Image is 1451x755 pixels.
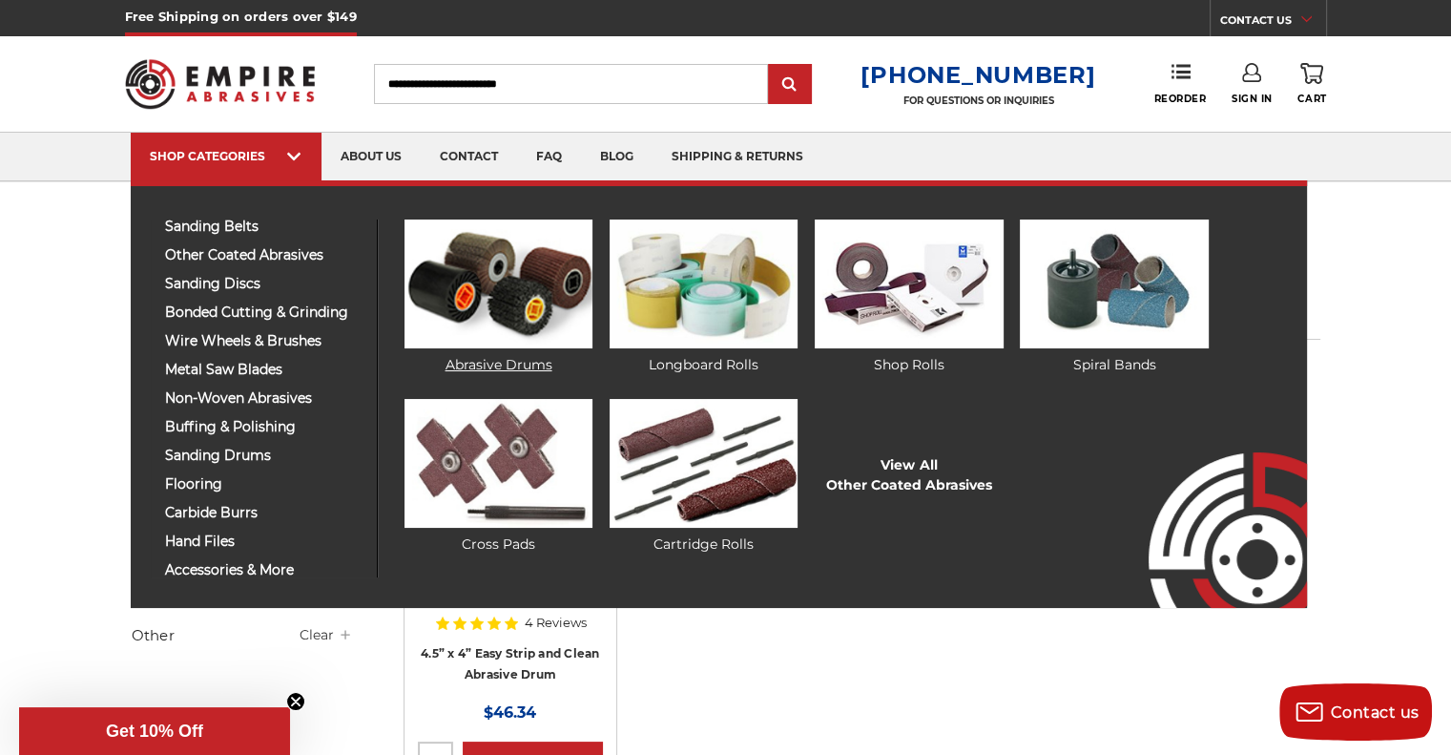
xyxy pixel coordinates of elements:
[610,399,798,528] img: Cartridge Rolls
[860,94,1095,107] p: FOR QUESTIONS OR INQUIRIES
[165,305,363,320] span: bonded cutting & grinding
[1220,10,1326,36] a: CONTACT US
[404,220,592,348] img: Abrasive Drums
[321,133,421,181] a: about us
[610,220,798,375] a: Longboard Rolls
[404,399,592,555] a: Cross Pads
[165,563,363,577] span: accessories & more
[815,220,1003,348] img: Shop Rolls
[404,220,592,375] a: Abrasive Drums
[300,626,334,643] a: Clear
[106,722,203,741] span: Get 10% Off
[1020,220,1208,375] a: Spiral Bands
[1297,63,1326,105] a: Cart
[1153,93,1206,105] span: Reorder
[484,703,536,722] span: $46.34
[165,248,363,262] span: other coated abrasives
[165,277,363,291] span: sanding discs
[860,61,1095,89] a: [PHONE_NUMBER]
[19,707,290,755] div: Get 10% OffClose teaser
[286,692,305,711] button: Close teaser
[517,133,581,181] a: faq
[421,646,600,682] a: 4.5” x 4” Easy Strip and Clean Abrasive Drum
[165,220,363,234] span: sanding belts
[771,66,809,104] input: Submit
[1020,220,1208,348] img: Spiral Bands
[610,399,798,555] a: Cartridge Rolls
[125,47,316,121] img: Empire Abrasives
[165,391,363,406] span: non-woven abrasives
[165,535,363,549] span: hand files
[404,399,592,528] img: Cross Pads
[132,624,353,647] h5: Other
[1114,396,1307,608] img: Empire Abrasives Logo Image
[1232,93,1273,105] span: Sign In
[165,420,363,434] span: buffing & polishing
[165,477,363,492] span: flooring
[165,506,363,520] span: carbide burrs
[421,133,517,181] a: contact
[653,133,822,181] a: shipping & returns
[826,455,992,495] a: View AllOther Coated Abrasives
[1153,63,1206,104] a: Reorder
[150,149,302,163] div: SHOP CATEGORIES
[815,220,1003,375] a: Shop Rolls
[165,334,363,348] span: wire wheels & brushes
[165,449,363,463] span: sanding drums
[165,363,363,377] span: metal saw blades
[1297,93,1326,105] span: Cart
[1279,683,1432,741] button: Contact us
[525,617,587,629] span: 4 Reviews
[581,133,653,181] a: blog
[610,220,798,348] img: Longboard Rolls
[1331,703,1420,722] span: Contact us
